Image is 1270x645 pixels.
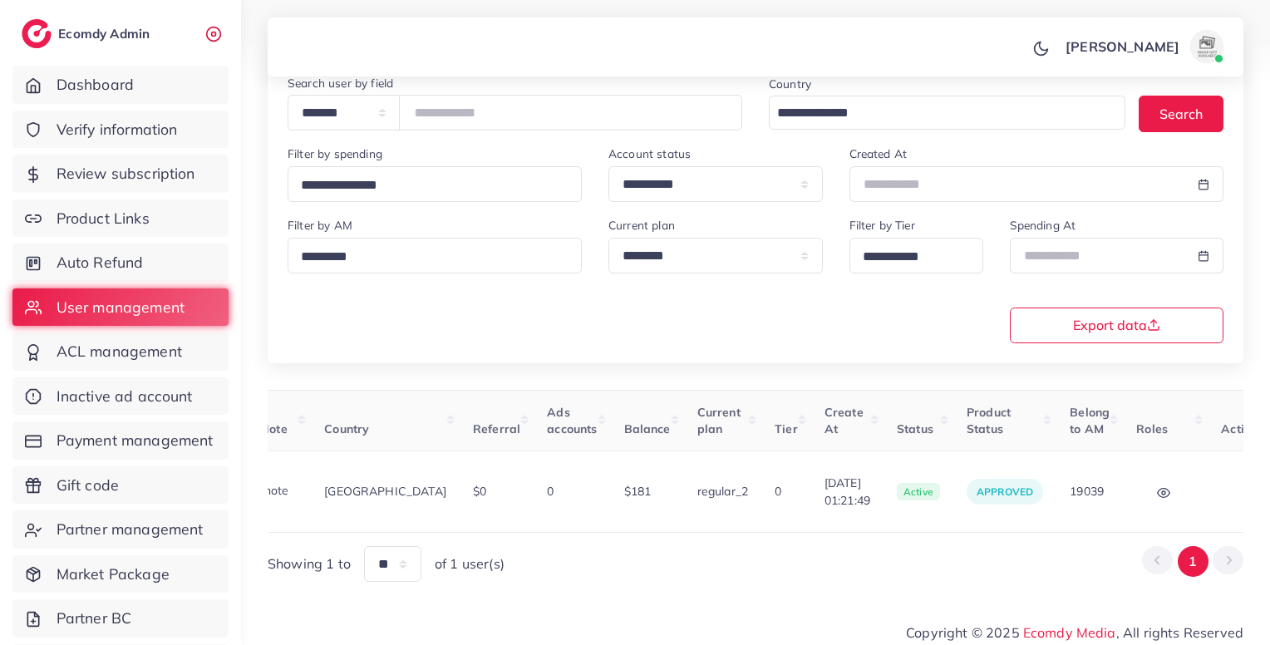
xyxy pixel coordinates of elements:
[624,484,652,499] span: $181
[1073,318,1160,332] span: Export data
[295,173,560,199] input: Search for option
[769,96,1125,130] div: Search for option
[295,244,560,270] input: Search for option
[12,377,229,416] a: Inactive ad account
[12,510,229,549] a: Partner management
[12,244,229,282] a: Auto Refund
[771,101,1104,126] input: Search for option
[1070,484,1104,499] span: 19039
[1136,421,1168,436] span: Roles
[608,217,675,234] label: Current plan
[849,238,983,273] div: Search for option
[12,421,229,460] a: Payment management
[57,119,178,140] span: Verify information
[12,599,229,638] a: Partner BC
[12,466,229,505] a: Gift code
[288,217,352,234] label: Filter by AM
[1023,624,1116,641] a: Ecomdy Media
[849,145,908,162] label: Created At
[57,163,195,185] span: Review subscription
[288,166,582,202] div: Search for option
[57,564,170,585] span: Market Package
[473,421,520,436] span: Referral
[57,208,150,229] span: Product Links
[849,217,915,234] label: Filter by Tier
[1116,623,1243,643] span: , All rights Reserved
[1190,30,1223,63] img: avatar
[1139,96,1223,131] button: Search
[57,430,214,451] span: Payment management
[697,405,741,436] span: Current plan
[57,252,144,273] span: Auto Refund
[897,421,933,436] span: Status
[825,405,864,436] span: Create At
[12,111,229,149] a: Verify information
[547,484,554,499] span: 0
[1178,546,1208,577] button: Go to page 1
[1142,546,1243,577] ul: Pagination
[324,484,446,499] span: [GEOGRAPHIC_DATA]
[906,623,1243,643] span: Copyright © 2025
[435,554,505,574] span: of 1 user(s)
[608,145,691,162] label: Account status
[268,554,351,574] span: Showing 1 to
[22,19,154,48] a: logoEcomdy Admin
[825,475,870,509] span: [DATE] 01:21:49
[473,484,486,499] span: $0
[57,475,119,496] span: Gift code
[857,244,962,270] input: Search for option
[624,421,671,436] span: Balance
[288,238,582,273] div: Search for option
[12,66,229,104] a: Dashboard
[12,555,229,593] a: Market Package
[57,386,193,407] span: Inactive ad account
[967,405,1011,436] span: Product Status
[57,297,185,318] span: User management
[12,288,229,327] a: User management
[775,484,781,499] span: 0
[58,26,154,42] h2: Ecomdy Admin
[1221,421,1263,436] span: Actions
[897,483,940,501] span: active
[1056,30,1230,63] a: [PERSON_NAME]avatar
[547,405,597,436] span: Ads accounts
[697,484,748,499] span: regular_2
[977,485,1033,498] span: approved
[775,421,798,436] span: Tier
[57,74,134,96] span: Dashboard
[1010,217,1076,234] label: Spending At
[57,519,204,540] span: Partner management
[12,332,229,371] a: ACL management
[57,608,132,629] span: Partner BC
[324,421,369,436] span: Country
[1066,37,1179,57] p: [PERSON_NAME]
[12,199,229,238] a: Product Links
[1010,308,1224,343] button: Export data
[12,155,229,193] a: Review subscription
[1070,405,1110,436] span: Belong to AM
[288,145,382,162] label: Filter by spending
[57,341,182,362] span: ACL management
[22,19,52,48] img: logo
